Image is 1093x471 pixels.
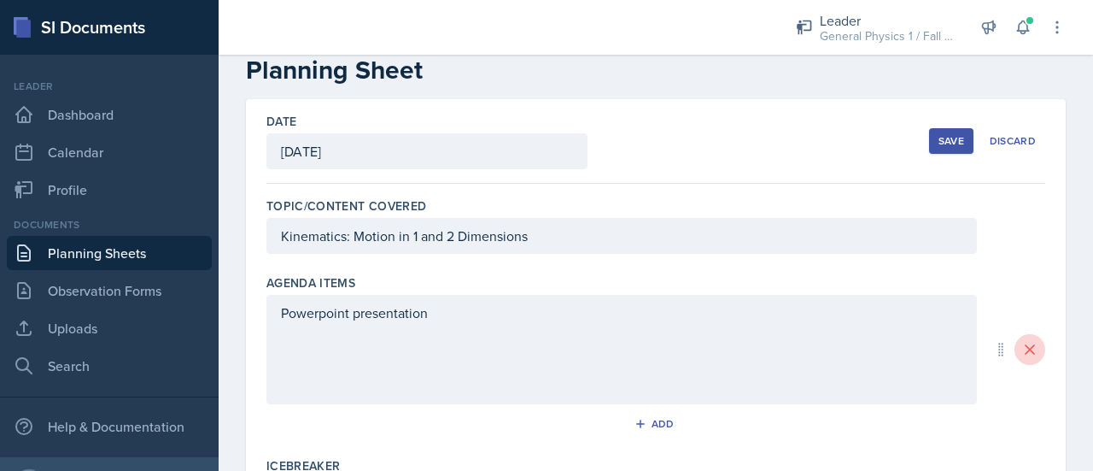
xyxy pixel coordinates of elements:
button: Add [628,411,684,437]
a: Planning Sheets [7,236,212,270]
h2: Planning Sheet [246,55,1066,85]
label: Topic/Content Covered [266,197,426,215]
button: Save [929,128,973,154]
a: Search [7,349,212,383]
div: Add [638,417,675,431]
div: Leader [7,79,212,94]
label: Agenda items [266,274,355,291]
div: Save [938,134,964,148]
button: Discard [980,128,1045,154]
a: Dashboard [7,97,212,132]
div: Leader [820,10,956,31]
div: Discard [990,134,1036,148]
p: Kinematics: Motion in 1 and 2 Dimensions [281,226,962,246]
a: Calendar [7,135,212,169]
label: Date [266,113,296,130]
a: Uploads [7,311,212,345]
div: Documents [7,217,212,233]
div: Help & Documentation [7,409,212,444]
p: Powerpoint presentation [281,303,962,323]
a: Observation Forms [7,274,212,308]
div: General Physics 1 / Fall 2025 [820,27,956,45]
a: Profile [7,173,212,207]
